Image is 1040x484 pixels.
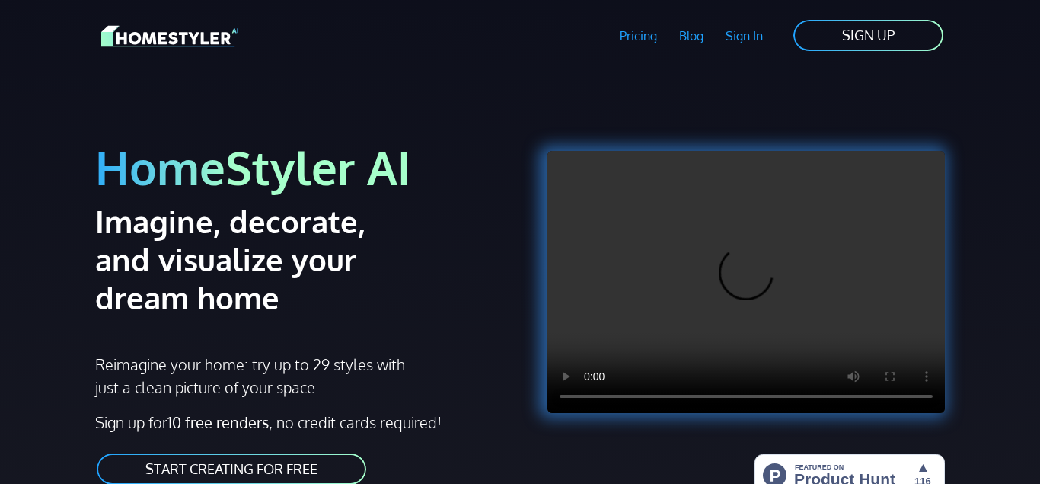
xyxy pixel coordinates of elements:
img: HomeStyler AI logo [101,23,238,50]
a: Pricing [609,18,668,53]
a: SIGN UP [792,18,945,53]
p: Reimagine your home: try up to 29 styles with just a clean picture of your space. [95,353,407,399]
strong: 10 free renders [167,412,269,432]
h1: HomeStyler AI [95,139,511,196]
a: Blog [668,18,714,53]
a: Sign In [714,18,774,53]
p: Sign up for , no credit cards required! [95,411,511,434]
h2: Imagine, decorate, and visualize your dream home [95,202,428,316]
